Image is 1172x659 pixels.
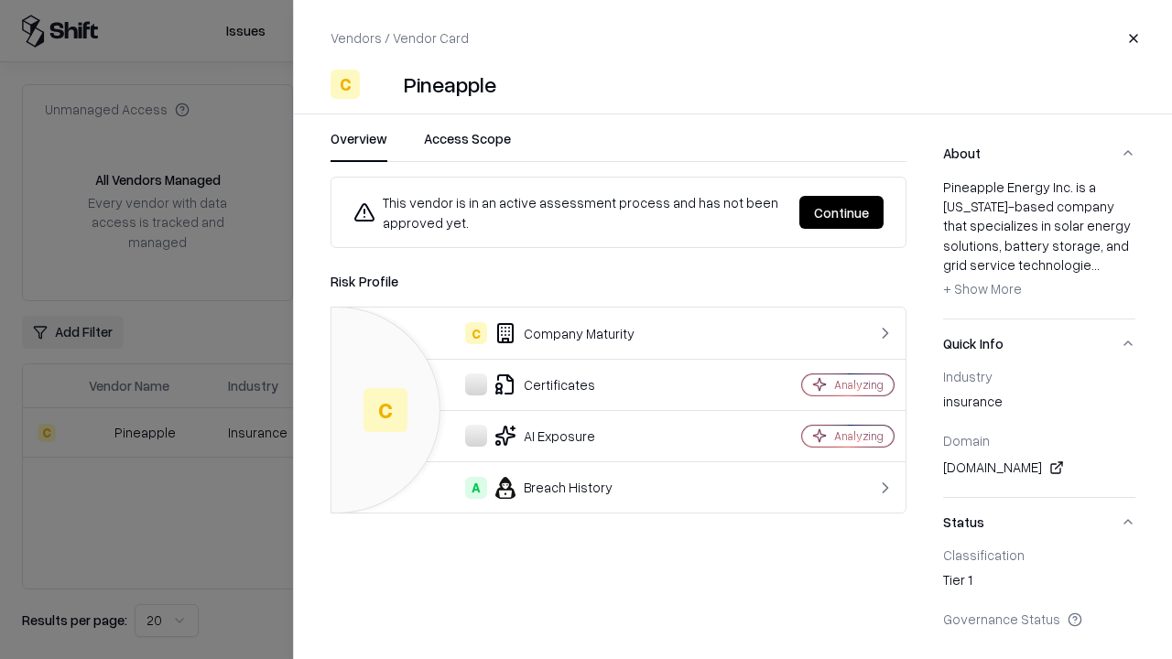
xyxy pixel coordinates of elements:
button: + Show More [943,275,1022,304]
button: Continue [799,196,884,229]
button: Status [943,498,1135,546]
div: Company Maturity [346,322,738,344]
div: Breach History [346,477,738,499]
div: Certificates [346,373,738,395]
div: Analyzing [834,377,884,393]
div: Pineapple [404,70,496,99]
div: C [331,70,360,99]
div: Quick Info [943,368,1135,497]
div: A [465,477,487,499]
button: Overview [331,129,387,162]
div: insurance [943,392,1135,417]
div: C [465,322,487,344]
div: [DOMAIN_NAME] [943,457,1135,479]
div: Classification [943,546,1135,563]
button: Quick Info [943,319,1135,368]
div: Risk Profile [331,270,906,292]
img: Pineapple [367,70,396,99]
div: Pineapple Energy Inc. is a [US_STATE]-based company that specializes in solar energy solutions, b... [943,178,1135,304]
div: C [364,388,407,432]
div: AI Exposure [346,425,738,447]
button: Access Scope [424,129,511,162]
div: Tier 1 [943,570,1135,596]
div: This vendor is in an active assessment process and has not been approved yet. [353,192,785,232]
span: ... [1091,256,1100,273]
div: Analyzing [834,428,884,444]
div: Industry [943,368,1135,384]
div: About [943,178,1135,319]
button: About [943,129,1135,178]
div: Domain [943,432,1135,448]
p: Vendors / Vendor Card [331,28,469,48]
span: + Show More [943,280,1022,297]
div: Governance Status [943,610,1135,627]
